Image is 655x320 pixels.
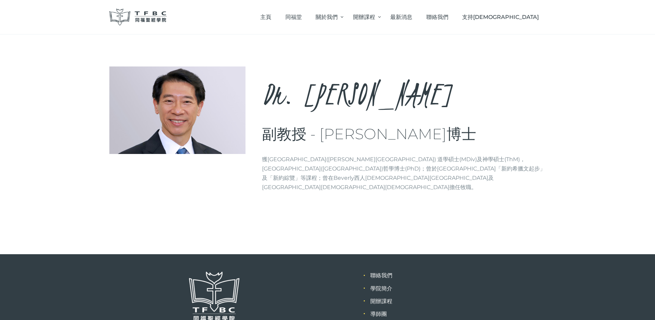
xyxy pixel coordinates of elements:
[278,7,309,27] a: 同福堂
[262,155,546,192] p: 獲[GEOGRAPHIC_DATA]([PERSON_NAME][GEOGRAPHIC_DATA]) 道學碩士(MDiv)及神學碩士(ThM)，[GEOGRAPHIC_DATA]([GEOGRA...
[419,7,455,27] a: 聯絡我們
[370,272,392,279] a: 聯絡我們
[253,7,279,27] a: 主頁
[462,14,539,20] span: 支持[DEMOGRAPHIC_DATA]
[262,125,546,143] h3: 副教授 - [PERSON_NAME]博士
[262,66,546,122] h2: Dr. [PERSON_NAME]
[285,14,302,20] span: 同福堂
[383,7,419,27] a: 最新消息
[346,7,383,27] a: 開辦課程
[353,14,375,20] span: 開辦課程
[260,14,271,20] span: 主頁
[370,285,392,292] a: 學院簡介
[370,311,387,317] a: 導師團
[109,9,167,25] img: 同福聖經學院 TFBC
[426,14,448,20] span: 聯絡我們
[455,7,546,27] a: 支持[DEMOGRAPHIC_DATA]
[316,14,338,20] span: 關於我們
[370,298,392,304] a: 開辦課程
[309,7,346,27] a: 關於我們
[109,66,246,154] img: Dr. Fung Wing Wo, Benjamin
[390,14,412,20] span: 最新消息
